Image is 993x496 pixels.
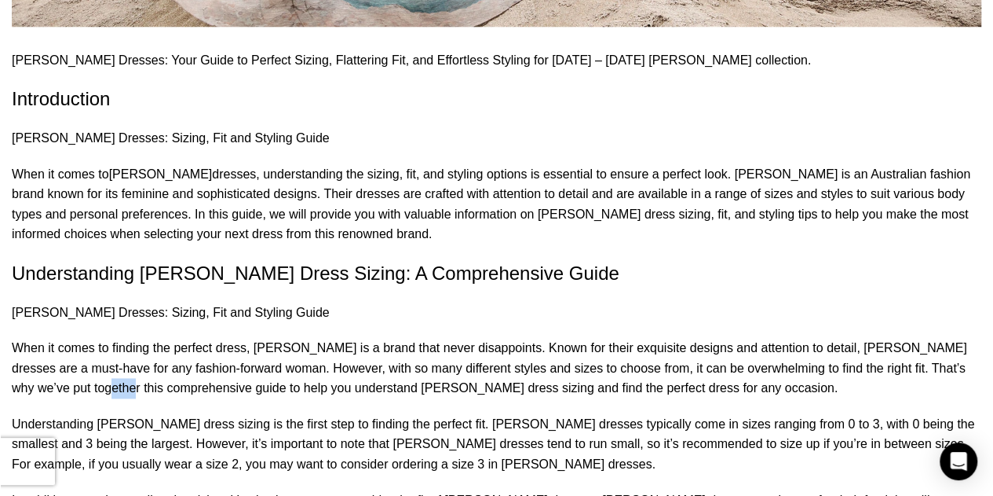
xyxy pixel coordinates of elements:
p: [PERSON_NAME] Dresses: Your Guide to Perfect Sizing, Flattering Fit, and Effortless Styling for [... [12,50,981,71]
p: [PERSON_NAME] Dresses: Sizing, Fit and Styling Guide [12,303,981,323]
p: [PERSON_NAME] Dresses: Sizing, Fit and Styling Guide [12,128,981,149]
p: When it comes to finding the perfect dress, [PERSON_NAME] is a brand that never disappoints. Know... [12,338,981,399]
h2: Introduction [12,86,981,112]
a: [PERSON_NAME] [109,167,213,181]
h2: Understanding [PERSON_NAME] Dress Sizing: A Comprehensive Guide [12,260,981,287]
div: Open Intercom Messenger [940,443,977,480]
p: Understanding [PERSON_NAME] dress sizing is the first step to finding the perfect fit. [PERSON_NA... [12,414,981,475]
p: When it comes to dresses, understanding the sizing, fit, and styling options is essential to ensu... [12,164,981,244]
